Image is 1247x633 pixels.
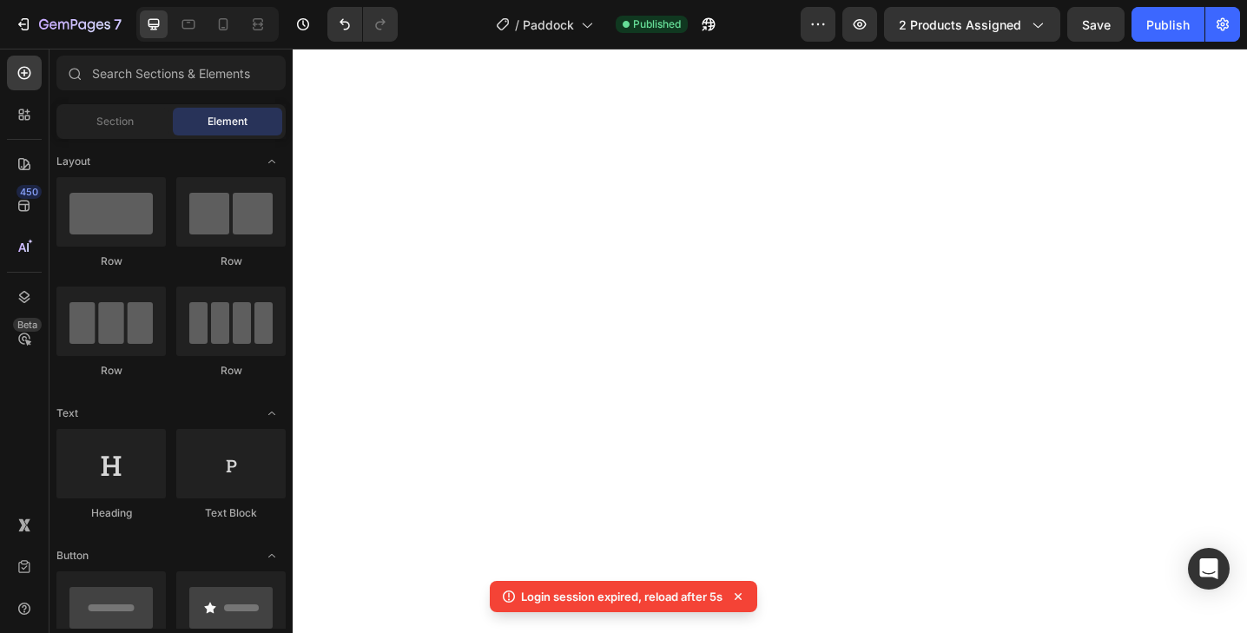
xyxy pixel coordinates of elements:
button: Publish [1132,7,1204,42]
div: Heading [56,505,166,521]
span: Published [633,16,681,32]
span: Save [1082,17,1111,32]
span: Toggle open [258,542,286,570]
div: Row [56,254,166,269]
div: Beta [13,318,42,332]
input: Search Sections & Elements [56,56,286,90]
button: 2 products assigned [884,7,1060,42]
span: Button [56,548,89,564]
span: Text [56,406,78,421]
iframe: Design area [293,49,1247,633]
p: Login session expired, reload after 5s [521,588,722,605]
div: Text Block [176,505,286,521]
div: Row [56,363,166,379]
div: Row [176,254,286,269]
div: 450 [16,185,42,199]
span: Layout [56,154,90,169]
p: 7 [114,14,122,35]
span: Toggle open [258,148,286,175]
div: Undo/Redo [327,7,398,42]
div: Open Intercom Messenger [1188,548,1230,590]
div: Row [176,363,286,379]
button: 7 [7,7,129,42]
div: Publish [1146,16,1190,34]
span: Element [208,114,247,129]
span: 2 products assigned [899,16,1021,34]
span: Toggle open [258,399,286,427]
span: Paddock [523,16,574,34]
button: Save [1067,7,1125,42]
span: / [515,16,519,34]
span: Section [96,114,134,129]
